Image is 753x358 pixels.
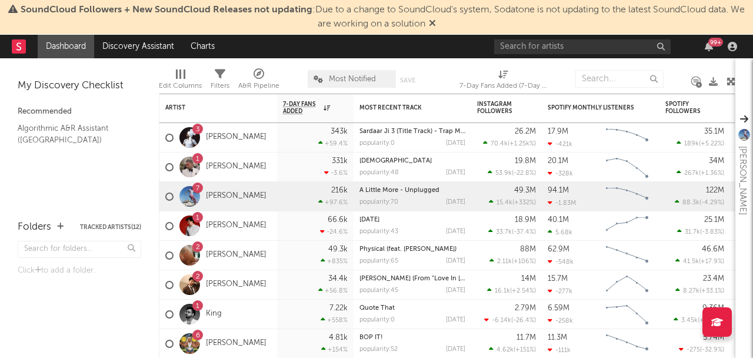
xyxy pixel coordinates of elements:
a: BOP IT! [359,334,383,341]
span: 2.11k [497,258,512,265]
button: Save [400,77,415,84]
span: -22.8 % [514,170,534,177]
svg: Chart title [601,123,654,153]
div: +56.8 % [318,287,348,294]
span: SoundCloud Followers + New SoundCloud Releases not updating [21,5,312,15]
div: 18.9M [515,216,536,224]
div: 99 + [708,38,723,47]
span: +5.44 % [699,317,722,324]
span: 33.7k [496,229,512,236]
div: 62.9M [548,246,569,253]
div: 35.1M [704,128,724,135]
div: ( ) [679,346,724,353]
a: King [206,309,222,319]
div: 7-Day Fans Added (7-Day Fans Added) [459,64,548,98]
div: Sajna [359,158,465,164]
svg: Chart title [601,153,654,182]
div: BOP IT! [359,334,465,341]
div: My Discovery Checklist [18,79,141,93]
div: [DATE] [446,346,465,353]
span: -3.83 % [702,229,722,236]
div: Sardaar Ji 3 (Title Track) - Trap Mix [359,128,465,135]
div: +154 % [321,346,348,353]
div: [DATE] [446,228,465,235]
div: popularity: 48 [359,170,399,176]
svg: Chart title [601,300,654,329]
div: ( ) [484,316,536,324]
input: Search for artists [494,39,671,54]
a: A Little More - Unplugged [359,187,439,194]
div: Filters [211,79,229,93]
a: [PERSON_NAME] [206,280,266,290]
svg: Chart title [601,211,654,241]
div: ( ) [675,198,724,206]
div: ( ) [487,287,536,294]
span: 31.7k [685,229,700,236]
svg: Chart title [601,182,654,211]
span: : Due to a change to SoundCloud's system, Sodatone is not updating to the latest SoundCloud data.... [21,5,745,29]
span: 16.1k [495,288,510,294]
a: [PERSON_NAME] [206,250,266,260]
div: 2.79M [515,304,536,312]
div: 7-Day Fans Added (7-Day Fans Added) [459,79,548,93]
div: popularity: 45 [359,287,398,294]
div: -258k [548,317,573,324]
div: A&R Pipeline [238,79,279,93]
div: -421k [548,140,572,148]
div: +59.4 % [318,140,348,147]
span: -26.4 % [513,317,534,324]
div: ( ) [677,169,724,177]
button: 99+ [705,42,713,51]
div: 15.7M [548,275,568,283]
span: 189k [684,141,699,147]
div: popularity: 0 [359,317,395,323]
a: Discovery Assistant [94,35,182,58]
div: [PERSON_NAME] [735,146,749,215]
div: popularity: 0 [359,140,395,147]
div: -1.83M [548,199,576,207]
div: popularity: 70 [359,199,398,205]
a: Physical (feat. [PERSON_NAME]) [359,246,457,253]
span: 4.62k [497,347,514,353]
div: 19.8M [515,157,536,165]
a: [PERSON_NAME] [206,191,266,201]
div: ( ) [675,257,724,265]
a: [DATE] [359,217,379,223]
svg: Chart title [601,241,654,270]
div: 88M [520,246,536,253]
div: A&R Pipeline [238,64,279,98]
a: [DEMOGRAPHIC_DATA] [359,158,432,164]
div: Physical (feat. Troye Sivan) [359,246,465,253]
div: -548k [548,258,574,266]
div: December 25th [359,217,465,223]
div: ( ) [489,198,536,206]
a: [PERSON_NAME] [206,162,266,172]
div: popularity: 65 [359,258,398,264]
div: ( ) [489,257,536,265]
span: 7-Day Fans Added [283,101,321,115]
span: +151 % [515,347,534,353]
div: 34.4k [328,275,348,283]
div: [DATE] [446,140,465,147]
span: -4.29 % [701,200,722,206]
div: 40.1M [548,216,569,224]
div: ( ) [488,228,536,236]
input: Search for folders... [18,241,141,258]
div: Artist [165,104,254,111]
div: 6.59M [548,304,569,312]
div: ( ) [677,140,724,147]
div: 34M [709,157,724,165]
span: -6.14k [492,317,511,324]
div: +558 % [321,316,348,324]
div: popularity: 52 [359,346,398,353]
span: 70.4k [491,141,508,147]
div: [DATE] [446,287,465,294]
div: 343k [331,128,348,135]
div: 25.1M [704,216,724,224]
div: Most Recent Track [359,104,448,111]
div: 46.6M [702,246,724,253]
div: +835 % [321,257,348,265]
div: A Little More - Unplugged [359,187,465,194]
div: 216k [331,187,348,194]
div: ( ) [674,316,724,324]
